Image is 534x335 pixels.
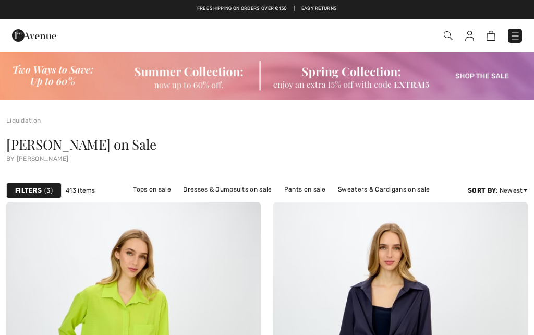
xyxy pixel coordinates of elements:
div: by [PERSON_NAME] [6,155,528,162]
a: Liquidation [6,117,41,124]
a: Jackets & Blazers on sale [175,196,265,210]
a: Tops on sale [128,183,176,196]
img: Menu [510,31,520,41]
a: Dresses & Jumpsuits on sale [178,183,277,196]
a: 1ère Avenue [12,30,56,40]
span: 3 [44,186,53,195]
a: Sweaters & Cardigans on sale [333,183,435,196]
img: 1ère Avenue [12,25,56,46]
img: My Info [465,31,474,41]
a: Pants on sale [279,183,331,196]
strong: Sort By [468,187,496,194]
a: Outerwear on sale [321,196,388,210]
a: Easy Returns [301,5,337,13]
span: 413 items [66,186,95,195]
div: : Newest [468,186,528,195]
img: Search [444,31,453,40]
strong: Filters [15,186,42,195]
a: Free shipping on orders over €130 [197,5,287,13]
span: | [294,5,295,13]
span: [PERSON_NAME] on Sale [6,135,156,153]
img: Shopping Bag [487,31,495,41]
a: Skirts on sale [267,196,319,210]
